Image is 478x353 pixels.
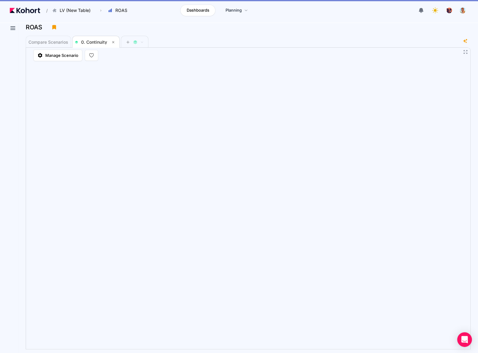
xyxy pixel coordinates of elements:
button: LV (New Table) [49,5,97,16]
span: › [99,8,103,13]
div: Open Intercom Messenger [457,332,472,347]
button: Fullscreen [463,50,468,54]
span: LV (New Table) [60,7,91,13]
button: ROAS [105,5,134,16]
a: Planning [219,5,254,16]
span: Planning [226,7,242,13]
span: / [41,7,48,14]
span: Dashboards [186,7,209,13]
img: Kohort logo [10,8,40,13]
span: Compare Scenarios [28,40,68,44]
a: Dashboards [180,5,215,16]
span: ROAS [115,7,127,13]
span: 0. Continuity [81,39,107,45]
h3: ROAS [26,24,46,30]
a: Manage Scenario [33,50,82,61]
span: Manage Scenario [45,52,78,58]
img: logo_TreesPlease_20230726120307121221.png [446,7,452,13]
